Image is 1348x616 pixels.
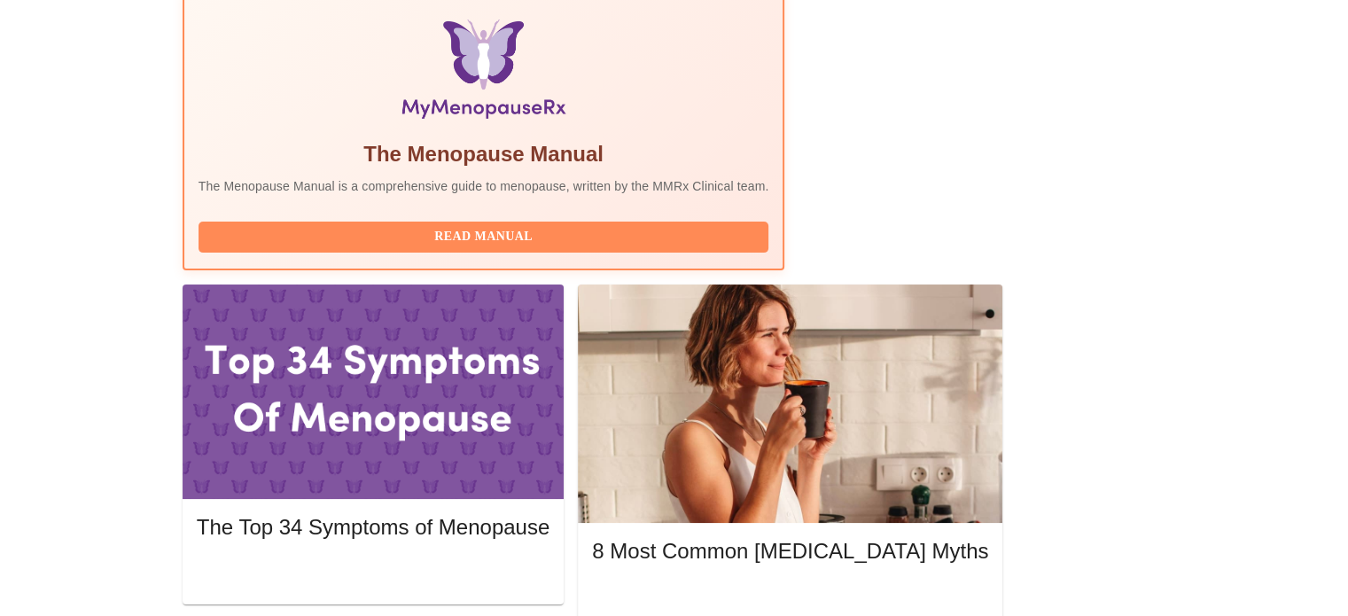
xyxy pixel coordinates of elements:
h5: The Top 34 Symptoms of Menopause [197,513,549,542]
a: Read More [197,564,554,579]
span: Read More [610,587,970,609]
h5: The Menopause Manual [199,140,769,168]
a: Read Manual [199,228,774,243]
p: The Menopause Manual is a comprehensive guide to menopause, written by the MMRx Clinical team. [199,177,769,195]
img: Menopause Manual [289,19,678,126]
button: Read Manual [199,222,769,253]
button: Read More [592,582,988,613]
a: Read More [592,589,993,604]
span: Read Manual [216,226,752,248]
button: Read More [197,558,549,589]
h5: 8 Most Common [MEDICAL_DATA] Myths [592,537,988,565]
span: Read More [214,562,532,584]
